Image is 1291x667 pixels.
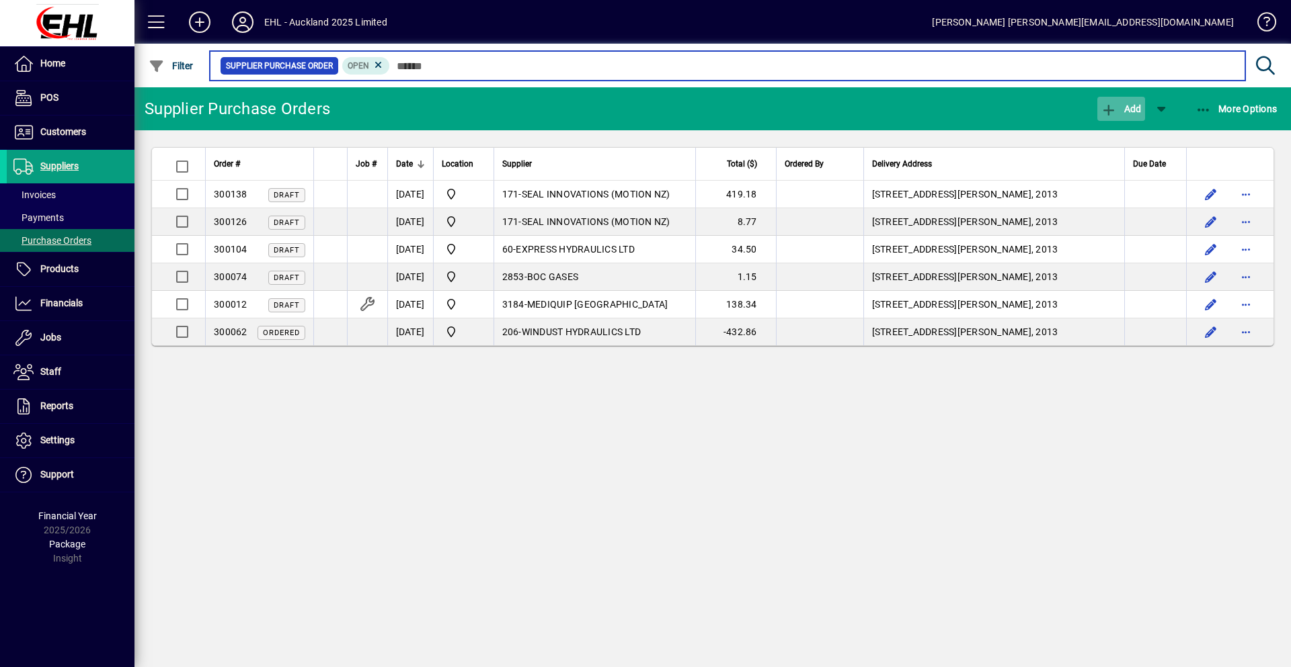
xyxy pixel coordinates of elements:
span: Draft [274,191,300,199]
button: More options [1235,238,1257,260]
span: 206 [502,326,519,337]
span: Job # [356,157,377,171]
button: More options [1235,266,1257,287]
span: 300138 [214,189,247,199]
span: Draft [274,301,300,310]
a: Financials [7,287,134,320]
span: Suppliers [40,161,79,171]
span: 300062 [214,326,247,337]
mat-chip: Completion Status: Open [342,57,390,75]
td: - [494,236,695,263]
span: Invoices [13,189,56,200]
span: 300126 [214,216,247,227]
a: Customers [7,116,134,149]
span: 3184 [502,299,524,310]
button: More options [1235,183,1257,205]
td: [DATE] [387,208,433,236]
span: EXPRESS HYDRAULICS LTD [516,244,635,255]
span: Customers [40,126,86,137]
a: Purchase Orders [7,229,134,252]
span: MEDIQUIP [GEOGRAPHIC_DATA] [527,299,668,310]
button: Profile [221,10,264,34]
span: Ordered By [785,157,824,171]
td: [STREET_ADDRESS][PERSON_NAME], 2013 [863,318,1124,345]
a: Products [7,253,134,286]
div: [PERSON_NAME] [PERSON_NAME][EMAIL_ADDRESS][DOMAIN_NAME] [932,11,1234,33]
td: [DATE] [387,263,433,291]
span: Delivery Address [872,157,932,171]
td: [STREET_ADDRESS][PERSON_NAME], 2013 [863,236,1124,263]
span: WINDUST HYDRAULICS LTD [522,326,641,337]
td: [STREET_ADDRESS][PERSON_NAME], 2013 [863,208,1124,236]
span: SEAL INNOVATIONS (MOTION NZ) [522,189,670,199]
button: Add [1097,97,1144,121]
button: Edit [1200,321,1222,343]
a: Support [7,458,134,492]
a: Payments [7,206,134,229]
a: Reports [7,390,134,423]
span: Date [396,157,413,171]
td: - [494,291,695,318]
span: 171 [502,216,519,227]
button: Edit [1200,183,1222,205]
button: More Options [1192,97,1281,121]
span: EHL AUCKLAND [442,241,485,257]
span: Draft [274,218,300,227]
td: 8.77 [695,208,776,236]
button: Edit [1200,266,1222,287]
td: - [494,263,695,291]
button: Edit [1200,211,1222,232]
span: Draft [274,246,300,255]
td: [DATE] [387,181,433,208]
span: 60 [502,244,514,255]
span: Support [40,469,74,480]
td: 419.18 [695,181,776,208]
span: 300074 [214,271,247,282]
a: Settings [7,424,134,457]
span: Open [348,61,369,71]
div: Date [396,157,425,171]
td: [DATE] [387,236,433,263]
span: Reports [40,400,73,411]
span: Financials [40,298,83,308]
td: - [494,318,695,345]
span: POS [40,92,58,103]
span: 300012 [214,299,247,310]
a: Knowledge Base [1247,3,1274,46]
span: Settings [40,435,75,445]
div: Location [442,157,485,171]
button: Add [178,10,221,34]
span: Add [1101,103,1141,114]
span: Filter [149,60,194,71]
div: Ordered By [785,157,855,171]
td: [STREET_ADDRESS][PERSON_NAME], 2013 [863,263,1124,291]
button: Edit [1200,238,1222,260]
button: Edit [1200,294,1222,315]
div: Order # [214,157,305,171]
a: Staff [7,355,134,389]
div: Total ($) [704,157,769,171]
span: SEAL INNOVATIONS (MOTION NZ) [522,216,670,227]
div: EHL - Auckland 2025 Limited [264,11,387,33]
a: Home [7,47,134,81]
span: BOC GASES [527,271,578,282]
span: Supplier Purchase Order [226,59,333,73]
a: POS [7,81,134,115]
td: 34.50 [695,236,776,263]
td: - [494,181,695,208]
span: Purchase Orders [13,235,91,246]
span: Location [442,157,473,171]
span: More Options [1196,103,1278,114]
span: 171 [502,189,519,199]
td: [STREET_ADDRESS][PERSON_NAME], 2013 [863,291,1124,318]
span: EHL AUCKLAND [442,214,485,230]
span: Supplier [502,157,532,171]
button: More options [1235,321,1257,343]
span: Products [40,263,79,274]
span: EHL AUCKLAND [442,296,485,312]
a: Invoices [7,183,134,206]
td: - [494,208,695,236]
span: Jobs [40,332,61,343]
button: More options [1235,211,1257,232]
span: EHL AUCKLAND [442,269,485,285]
